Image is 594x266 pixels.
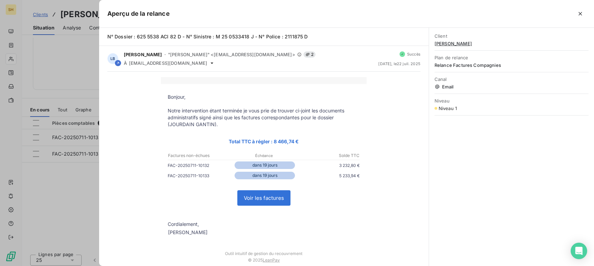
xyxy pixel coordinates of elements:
[235,172,295,179] p: dans 19 jours
[168,153,231,159] p: Factures non-échues
[435,41,589,46] span: [PERSON_NAME]
[168,52,295,57] span: "[PERSON_NAME]" <[EMAIL_ADDRESS][DOMAIN_NAME]>
[124,52,162,57] span: [PERSON_NAME]
[407,52,420,56] span: Succès
[263,257,280,263] a: LeanPay
[168,172,233,179] p: FAC-20250711-10133
[435,98,589,104] span: Niveau
[168,137,360,145] p: Total TTC à régler : 8 466,74 €
[107,53,118,64] div: LB
[235,161,295,169] p: dans 19 jours
[296,153,360,159] p: Solde TTC
[296,162,360,169] p: 3 232,80 €
[435,84,589,89] span: Email
[238,191,290,205] a: Voir les factures
[435,55,589,60] span: Plan de relance
[168,229,207,236] div: [PERSON_NAME]
[435,76,589,82] span: Canal
[439,106,457,111] span: Niveau 1
[571,243,587,259] div: Open Intercom Messenger
[296,172,360,179] p: 5 233,94 €
[232,153,296,159] p: Échéance
[124,60,127,66] span: À
[129,60,207,66] span: [EMAIL_ADDRESS][DOMAIN_NAME]
[107,34,308,39] span: N° Dossier : 625 5538 ACI 82 D - N° Sinistre : M 25 0533418 J - N° Police : 2111875 D
[378,62,420,66] span: [DATE] , le 22 juil. 2025
[168,221,360,228] p: Cordialement,
[435,33,589,39] span: Client
[161,244,367,256] td: Outil intuitif de gestion du recouvrement
[168,162,233,169] p: FAC-20250711-10132
[168,94,360,100] p: Bonjour,
[107,9,170,19] h5: Aperçu de la relance
[435,62,589,68] span: Relance Factures Compagnies
[168,107,360,128] p: Notre intervention étant terminée je vous prie de trouver ci-joint les documents administratifs s...
[304,51,316,58] span: 2
[164,52,166,57] span: -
